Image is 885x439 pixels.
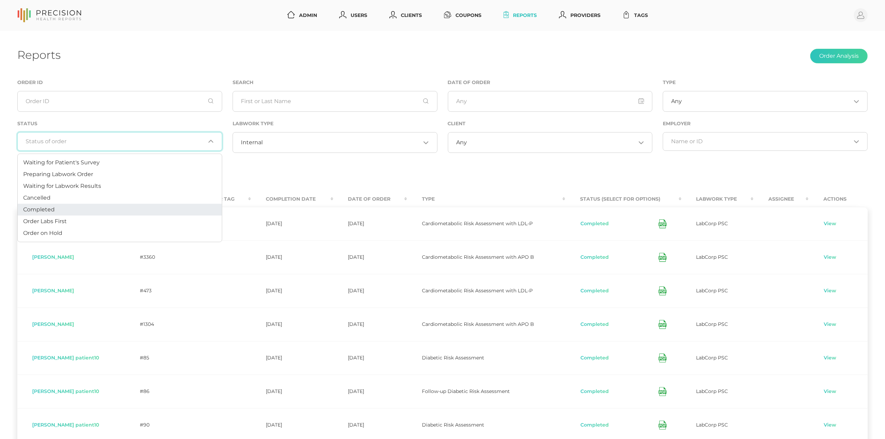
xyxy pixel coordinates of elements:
[696,220,728,227] span: LabCorp PSC
[663,132,868,151] div: Search for option
[233,121,273,127] label: Labwork Type
[663,121,690,127] label: Employer
[32,388,99,394] span: [PERSON_NAME] patient10
[17,48,61,62] h1: Reports
[125,240,180,274] td: #3360
[32,254,74,260] span: [PERSON_NAME]
[387,9,425,22] a: Clients
[251,375,333,408] td: [DATE]
[456,139,467,146] span: Any
[32,321,74,327] span: [PERSON_NAME]
[251,240,333,274] td: [DATE]
[448,80,490,85] label: Date of Order
[696,422,728,428] span: LabCorp PSC
[263,139,421,146] input: Search for option
[125,341,180,375] td: #85
[251,274,333,308] td: [DATE]
[336,9,370,22] a: Users
[671,98,682,105] span: Any
[23,218,67,225] span: Order Labs First
[422,422,484,428] span: Diabetic Risk Assessment
[823,422,837,429] a: View
[251,308,333,341] td: [DATE]
[233,91,437,112] input: First or Last Name
[23,206,55,213] span: Completed
[233,80,253,85] label: Search
[823,355,837,362] a: View
[333,207,407,240] td: [DATE]
[823,321,837,328] a: View
[125,308,180,341] td: #1304
[580,422,609,429] button: Completed
[422,287,533,294] span: Cardiometabolic Risk Assessment with LDL-P
[580,388,609,395] button: Completed
[23,230,62,236] span: Order on Hold
[696,287,728,294] span: LabCorp PSC
[580,355,609,362] button: Completed
[23,183,101,189] span: Waiting for Labwork Results
[467,139,636,146] input: Search for option
[696,388,728,394] span: LabCorp PSC
[580,287,609,294] button: Completed
[556,9,603,22] a: Providers
[823,254,837,261] a: View
[663,80,676,85] label: Type
[681,191,753,207] th: Labwork Type : activate to sort column ascending
[23,159,100,166] span: Waiting for Patient's Survey
[823,287,837,294] a: View
[407,191,565,207] th: Type : activate to sort column ascending
[501,9,540,22] a: Reports
[696,355,728,361] span: LabCorp PSC
[32,355,99,361] span: [PERSON_NAME] patient10
[422,321,534,327] span: Cardiometabolic Risk Assessment with APO B
[333,274,407,308] td: [DATE]
[448,132,653,153] div: Search for option
[17,132,222,151] div: Search for option
[333,191,407,207] th: Date Of Order : activate to sort column ascending
[285,9,320,22] a: Admin
[17,121,37,127] label: Status
[682,98,851,105] input: Search for option
[23,171,93,177] span: Preparing Labwork Order
[23,194,51,201] span: Cancelled
[565,191,681,207] th: Status (Select for Options) : activate to sort column ascending
[422,355,484,361] span: Diabetic Risk Assessment
[823,388,837,395] a: View
[333,240,407,274] td: [DATE]
[448,91,653,112] input: Any
[810,49,868,63] button: Order Analysis
[17,91,222,112] input: Order ID
[620,9,651,22] a: Tags
[251,341,333,375] td: [DATE]
[441,9,484,22] a: Coupons
[580,321,609,328] button: Completed
[580,254,609,261] button: Completed
[233,132,437,153] div: Search for option
[663,91,868,112] div: Search for option
[422,220,533,227] span: Cardiometabolic Risk Assessment with LDL-P
[580,220,609,227] button: Completed
[333,308,407,341] td: [DATE]
[251,207,333,240] td: [DATE]
[125,274,180,308] td: #473
[809,191,868,207] th: Actions
[696,321,728,327] span: LabCorp PSC
[422,254,534,260] span: Cardiometabolic Risk Assessment with APO B
[17,80,43,85] label: Order ID
[696,254,728,260] span: LabCorp PSC
[241,139,263,146] span: Internal
[333,375,407,408] td: [DATE]
[32,422,99,428] span: [PERSON_NAME] patient10
[823,220,837,227] a: View
[333,341,407,375] td: [DATE]
[251,191,333,207] th: Completion Date : activate to sort column ascending
[422,388,510,394] span: Follow-up Diabetic Risk Assessment
[125,375,180,408] td: #86
[32,287,74,294] span: [PERSON_NAME]
[671,138,851,145] input: Search for option
[26,138,206,145] input: Search for option
[448,121,466,127] label: Client
[753,191,809,207] th: Assignee : activate to sort column ascending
